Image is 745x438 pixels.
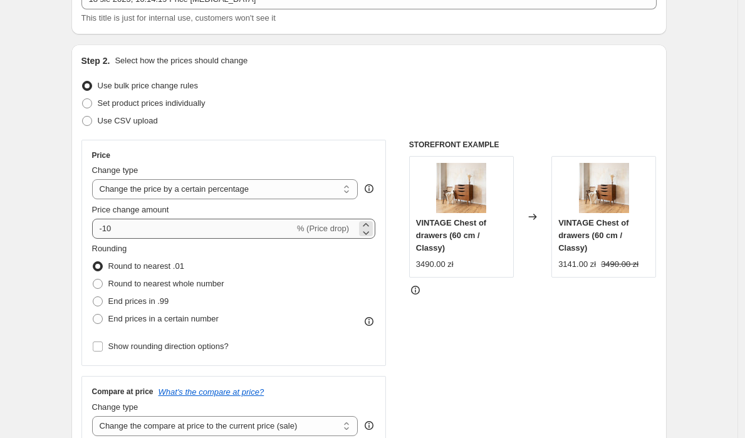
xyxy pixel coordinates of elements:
[108,314,219,323] span: End prices in a certain number
[297,224,349,233] span: % (Price drop)
[108,342,229,351] span: Show rounding direction options?
[92,165,138,175] span: Change type
[92,205,169,214] span: Price change amount
[92,387,154,397] h3: Compare at price
[409,140,657,150] h6: STOREFRONT EXAMPLE
[92,244,127,253] span: Rounding
[108,279,224,288] span: Round to nearest whole number
[98,98,206,108] span: Set product prices individually
[416,218,486,253] span: VINTAGE Chest of drawers (60 cm / Classy)
[115,55,247,67] p: Select how the prices should change
[363,419,375,432] div: help
[363,182,375,195] div: help
[579,163,629,213] img: komoda-vintagemidcenturyvintageretrolata60-876631_80x.jpg
[601,258,638,271] strike: 3490.00 zł
[108,261,184,271] span: Round to nearest .01
[92,402,138,412] span: Change type
[92,150,110,160] h3: Price
[159,387,264,397] button: What's the compare at price?
[81,13,276,23] span: This title is just for internal use, customers won't see it
[436,163,486,213] img: komoda-vintagemidcenturyvintageretrolata60-876631_80x.jpg
[416,258,454,271] div: 3490.00 zł
[108,296,169,306] span: End prices in .99
[98,81,198,90] span: Use bulk price change rules
[92,219,294,239] input: -15
[98,116,158,125] span: Use CSV upload
[81,55,110,67] h2: Step 2.
[558,258,596,271] div: 3141.00 zł
[558,218,628,253] span: VINTAGE Chest of drawers (60 cm / Classy)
